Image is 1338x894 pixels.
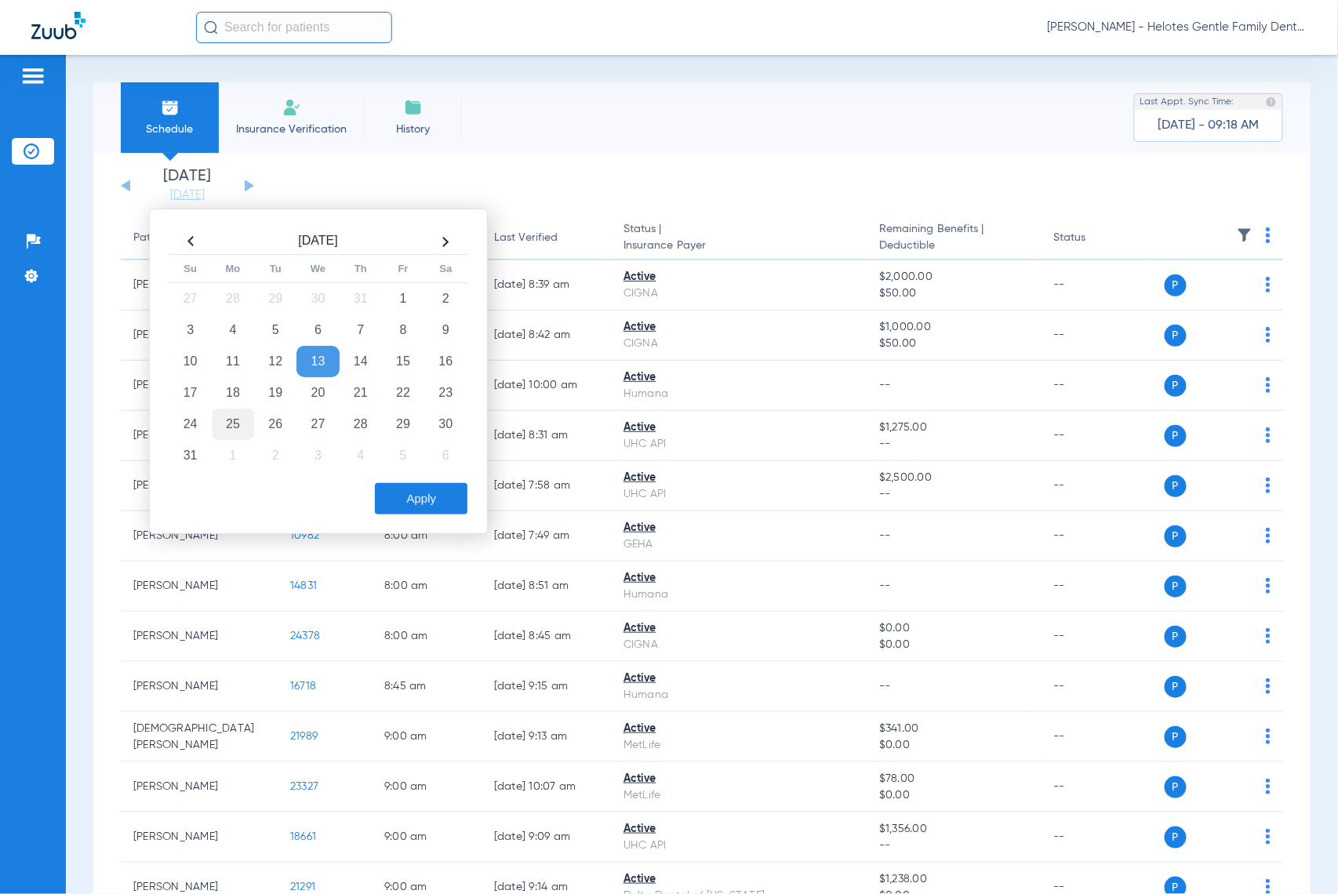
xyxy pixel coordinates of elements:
span: [PERSON_NAME] - Helotes Gentle Family Dentistry [1048,20,1307,35]
div: GEHA [624,536,854,553]
div: Patient Name [133,230,265,246]
span: -- [879,380,891,391]
span: $2,000.00 [879,269,1028,285]
div: Active [624,871,854,888]
div: MetLife [624,737,854,754]
td: -- [1041,812,1147,863]
td: -- [1041,311,1147,361]
span: $1,000.00 [879,319,1028,336]
td: 8:45 AM [372,662,482,712]
span: $341.00 [879,721,1028,737]
div: Humana [624,587,854,603]
span: P [1165,776,1187,798]
div: Active [624,670,854,687]
img: group-dot-blue.svg [1266,327,1271,343]
img: Manual Insurance Verification [282,98,301,117]
td: [DATE] 7:49 AM [482,511,611,561]
div: Last Verified [494,230,558,246]
img: group-dot-blue.svg [1266,427,1271,443]
div: Active [624,369,854,386]
td: [PERSON_NAME] [121,812,278,863]
img: group-dot-blue.svg [1266,729,1271,744]
span: $78.00 [879,771,1028,787]
span: -- [879,681,891,692]
span: History [376,122,450,137]
th: Status [1041,216,1147,260]
img: group-dot-blue.svg [1266,377,1271,393]
td: [DATE] 8:45 AM [482,612,611,662]
span: 21291 [290,881,315,892]
div: Active [624,721,854,737]
div: Last Verified [494,230,598,246]
img: group-dot-blue.svg [1266,528,1271,543]
div: Humana [624,687,854,703]
span: 18661 [290,831,316,842]
span: Deductible [879,238,1028,254]
img: group-dot-blue.svg [1266,578,1271,594]
td: [DATE] 9:13 AM [482,712,611,762]
div: Active [624,520,854,536]
div: MetLife [624,787,854,804]
td: [DATE] 9:15 AM [482,662,611,712]
input: Search for patients [196,12,392,43]
div: UHC API [624,838,854,854]
td: [DATE] 7:58 AM [482,461,611,511]
span: P [1165,676,1187,698]
td: -- [1041,561,1147,612]
span: -- [879,436,1028,452]
span: $0.00 [879,737,1028,754]
td: -- [1041,511,1147,561]
span: $2,500.00 [879,470,1028,486]
div: Patient Name [133,230,202,246]
span: P [1165,626,1187,648]
td: [PERSON_NAME] [121,511,278,561]
div: UHC API [624,486,854,503]
td: 9:00 AM [372,812,482,863]
td: [DEMOGRAPHIC_DATA][PERSON_NAME] [121,712,278,762]
img: Schedule [161,98,180,117]
td: -- [1041,662,1147,712]
td: [DATE] 10:07 AM [482,762,611,812]
span: P [1165,375,1187,397]
iframe: Chat Widget [1260,819,1338,894]
span: [DATE] - 09:18 AM [1158,118,1260,133]
div: Active [624,470,854,486]
span: $0.00 [879,620,1028,637]
div: Active [624,269,854,285]
div: Active [624,319,854,336]
td: -- [1041,712,1147,762]
img: group-dot-blue.svg [1266,628,1271,644]
span: 23327 [290,781,318,792]
td: 9:00 AM [372,712,482,762]
span: $1,275.00 [879,420,1028,436]
td: [PERSON_NAME] [121,762,278,812]
div: Active [624,420,854,436]
img: group-dot-blue.svg [1266,277,1271,293]
span: P [1165,726,1187,748]
div: Active [624,570,854,587]
td: [DATE] 9:09 AM [482,812,611,863]
img: Search Icon [204,20,218,35]
td: 8:00 AM [372,561,482,612]
span: Insurance Payer [624,238,854,254]
img: group-dot-blue.svg [1266,678,1271,694]
td: [PERSON_NAME] [121,662,278,712]
td: 9:00 AM [372,762,482,812]
span: -- [879,580,891,591]
span: -- [879,486,1028,503]
div: Active [624,771,854,787]
td: 8:00 AM [372,612,482,662]
img: hamburger-icon [20,67,45,85]
img: History [404,98,423,117]
td: [DATE] 10:00 AM [482,361,611,411]
span: 16718 [290,681,316,692]
a: [DATE] [140,187,235,203]
th: [DATE] [212,229,424,255]
span: -- [879,530,891,541]
td: -- [1041,612,1147,662]
span: 14831 [290,580,317,591]
td: [PERSON_NAME] [121,561,278,612]
button: Apply [375,483,467,514]
span: Schedule [133,122,207,137]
